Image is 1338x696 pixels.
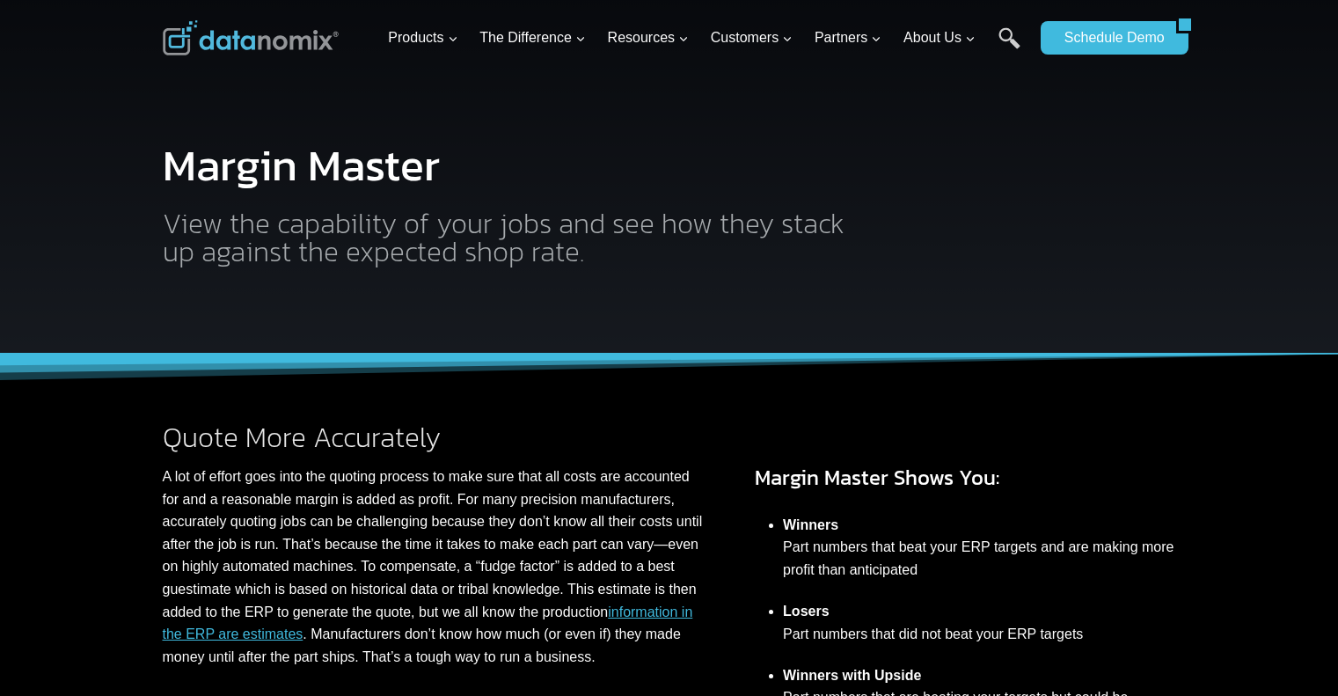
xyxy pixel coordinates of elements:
[381,10,1032,67] nav: Primary Navigation
[163,209,858,266] h2: View the capability of your jobs and see how they stack up against the expected shop rate.
[163,20,339,55] img: Datanomix
[163,423,706,451] h2: Quote More Accurately
[903,26,976,49] span: About Us
[388,26,457,49] span: Products
[783,517,838,532] strong: Winners
[608,26,689,49] span: Resources
[755,462,1175,494] h3: Margin Master Shows You:
[998,27,1020,67] a: Search
[1041,21,1176,55] a: Schedule Demo
[711,26,793,49] span: Customers
[783,504,1175,590] li: Part numbers that beat your ERP targets and are making more profit than anticipated
[783,604,829,619] strong: Losers
[479,26,586,49] span: The Difference
[163,143,858,187] h1: Margin Master
[783,668,921,683] strong: Winners with Upside
[783,590,1175,655] li: Part numbers that did not beat your ERP targets
[163,465,706,668] p: A lot of effort goes into the quoting process to make sure that all costs are accounted for and a...
[815,26,881,49] span: Partners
